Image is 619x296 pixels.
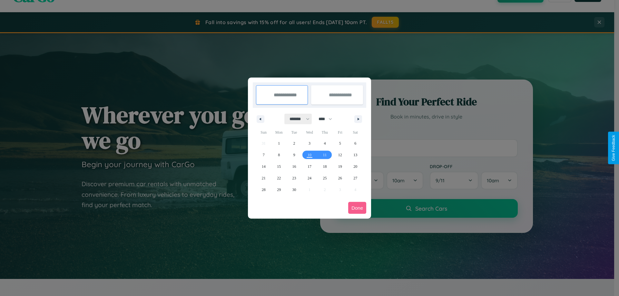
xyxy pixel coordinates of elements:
[309,138,310,149] span: 3
[354,138,356,149] span: 6
[338,161,342,172] span: 19
[256,184,271,196] button: 28
[271,127,286,138] span: Mon
[302,149,317,161] button: 10
[323,172,327,184] span: 25
[262,161,266,172] span: 14
[256,127,271,138] span: Sun
[302,161,317,172] button: 17
[278,149,280,161] span: 8
[317,172,332,184] button: 25
[308,149,311,161] span: 10
[348,161,363,172] button: 20
[271,138,286,149] button: 1
[293,149,295,161] span: 9
[332,127,348,138] span: Fri
[292,184,296,196] span: 30
[256,149,271,161] button: 7
[302,127,317,138] span: Wed
[262,184,266,196] span: 28
[353,149,357,161] span: 13
[271,149,286,161] button: 8
[292,161,296,172] span: 16
[338,149,342,161] span: 12
[287,149,302,161] button: 9
[323,161,327,172] span: 18
[271,172,286,184] button: 22
[611,135,616,161] div: Give Feedback
[302,172,317,184] button: 24
[278,138,280,149] span: 1
[263,149,265,161] span: 7
[317,161,332,172] button: 18
[256,161,271,172] button: 14
[348,149,363,161] button: 13
[324,138,326,149] span: 4
[308,161,311,172] span: 17
[339,138,341,149] span: 5
[332,161,348,172] button: 19
[292,172,296,184] span: 23
[317,138,332,149] button: 4
[277,172,281,184] span: 22
[348,202,366,214] button: Done
[287,138,302,149] button: 2
[348,172,363,184] button: 27
[348,138,363,149] button: 6
[323,149,327,161] span: 11
[271,184,286,196] button: 29
[287,172,302,184] button: 23
[277,161,281,172] span: 15
[353,172,357,184] span: 27
[277,184,281,196] span: 29
[338,172,342,184] span: 26
[302,138,317,149] button: 3
[271,161,286,172] button: 15
[287,184,302,196] button: 30
[332,172,348,184] button: 26
[256,172,271,184] button: 21
[332,138,348,149] button: 5
[287,127,302,138] span: Tue
[293,138,295,149] span: 2
[287,161,302,172] button: 16
[317,127,332,138] span: Thu
[332,149,348,161] button: 12
[308,172,311,184] span: 24
[262,172,266,184] span: 21
[348,127,363,138] span: Sat
[353,161,357,172] span: 20
[317,149,332,161] button: 11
